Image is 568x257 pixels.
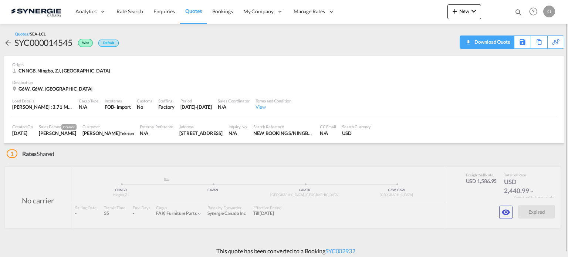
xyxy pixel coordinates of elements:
md-icon: icon-chevron-down [469,7,478,16]
span: Won [82,41,91,48]
div: Default [98,40,119,47]
div: 975 Rue des Calfats, Porte/Door 47, Lévis, QC, G6Y 9E8 [179,130,222,136]
span: Manage Rates [294,8,325,15]
div: Download Quote [473,36,510,48]
div: Load Details [12,98,73,104]
div: Download Quote [464,36,510,48]
span: Teknion [120,131,134,136]
div: - import [114,104,131,110]
div: Terms and Condition [256,98,291,104]
div: Search Reference [253,124,314,129]
div: Save As Template [514,36,531,48]
div: Origin [12,62,556,67]
div: Address [179,124,222,129]
span: Rates [22,150,37,157]
a: SYC002932 [325,247,355,254]
div: View [256,104,291,110]
div: N/A [229,130,247,136]
span: Creator [61,124,77,130]
div: Factory Stuffing [158,104,174,110]
div: Sales Coordinator [218,98,249,104]
span: Enquiries [153,8,175,14]
div: Period [180,98,212,104]
div: Won [72,37,95,48]
span: My Company [243,8,274,15]
div: Shared [7,150,54,158]
div: Sales Person [39,124,77,130]
div: Cargo Type [79,98,99,104]
div: G6W, G6W, Canada [12,85,94,92]
span: Analytics [75,8,97,15]
div: Destination [12,80,556,85]
div: N/A [218,104,249,110]
div: CC Email [320,124,336,129]
div: N/A [140,130,173,136]
span: 1 [7,149,17,158]
button: icon-eye [499,206,513,219]
md-icon: icon-eye [501,208,510,217]
div: Stuffing [158,98,174,104]
p: This quote has been converted to a Booking [213,247,355,255]
div: External Reference [140,124,173,129]
span: CNNGB, Ningbo, ZJ, [GEOGRAPHIC_DATA] [18,68,110,74]
span: Quotes [185,8,202,14]
div: SYC000014545 [14,37,72,48]
div: [PERSON_NAME] : 3.71 MT | Volumetric Wt : 18.67 CBM | Chargeable Wt : 18.67 W/M [12,104,73,110]
div: 6 Sep 2025 [180,104,212,110]
div: O [543,6,555,17]
div: Customs [137,98,152,104]
img: 1f56c880d42311ef80fc7dca854c8e59.png [11,3,61,20]
div: Charles-Olivier Thibault [82,130,134,136]
div: icon-magnify [514,8,523,19]
span: Rate Search [116,8,143,14]
div: icon-arrow-left [4,37,14,48]
div: 4 Sep 2025 [12,130,33,136]
div: FOB [105,104,114,110]
div: Search Currency [342,124,371,129]
div: NEW BOOKING S/NINGBO DAXIE C/TEKNIION ROY &BRETON /NGBYUL25080093 [253,130,314,136]
div: N/A [320,130,336,136]
span: New [450,8,478,14]
div: Customer [82,124,134,129]
span: Bookings [212,8,233,14]
div: CNNGB, Ningbo, ZJ, Europe [12,67,112,74]
md-icon: icon-download [464,37,473,43]
div: Rosa Ho [39,130,77,136]
div: Quote PDF is not available at this time [464,36,510,48]
span: SEA-LCL [30,31,45,36]
div: Inquiry No. [229,124,247,129]
div: No [137,104,152,110]
div: Incoterms [105,98,131,104]
div: Help [527,5,543,18]
md-icon: icon-plus 400-fg [450,7,459,16]
button: icon-plus 400-fgNewicon-chevron-down [447,4,481,19]
div: USD [342,130,371,136]
div: N/A [79,104,99,110]
div: Created On [12,124,33,129]
md-icon: icon-arrow-left [4,38,13,47]
div: Quotes /SEA-LCL [15,31,46,37]
md-icon: icon-magnify [514,8,523,16]
span: Help [527,5,540,18]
